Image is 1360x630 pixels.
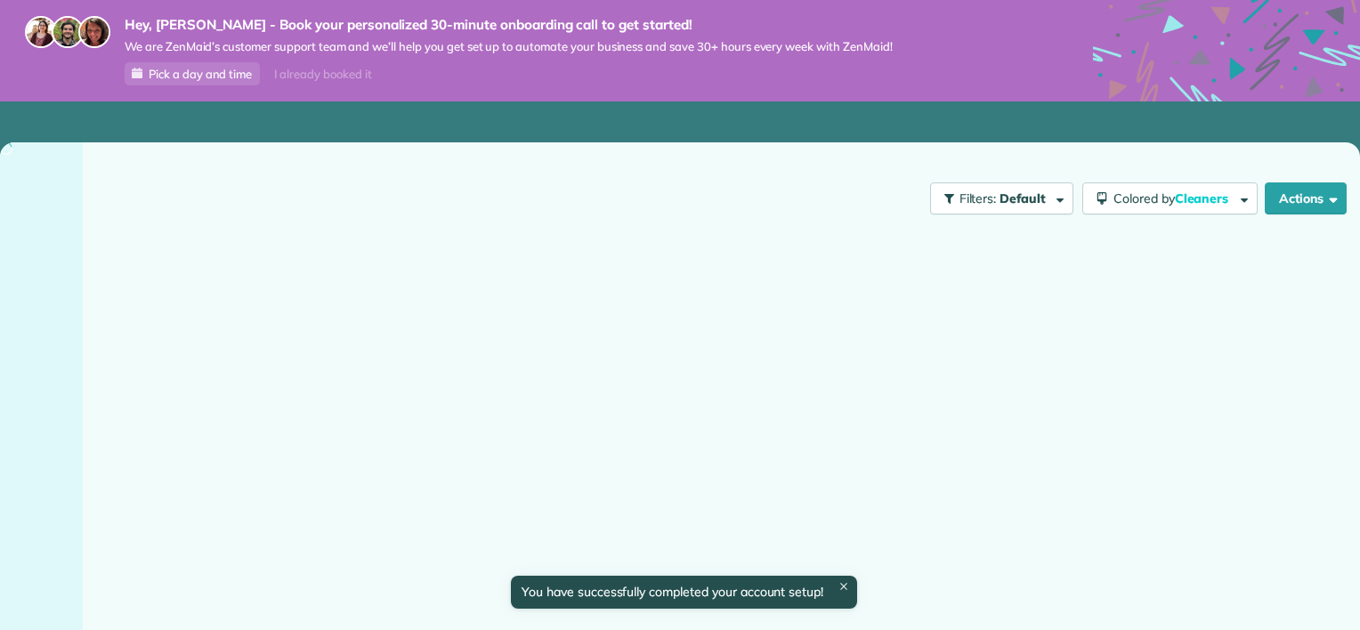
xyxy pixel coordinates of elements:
[25,16,57,48] img: maria-72a9807cf96188c08ef61303f053569d2e2a8a1cde33d635c8a3ac13582a053d.jpg
[1265,182,1347,214] button: Actions
[149,67,252,81] span: Pick a day and time
[930,182,1073,214] button: Filters: Default
[125,62,260,85] a: Pick a day and time
[125,39,893,54] span: We are ZenMaid’s customer support team and we’ll help you get set up to automate your business an...
[1175,190,1232,206] span: Cleaners
[921,182,1073,214] a: Filters: Default
[959,190,997,206] span: Filters:
[1000,190,1047,206] span: Default
[511,576,857,609] div: You have successfully completed your account setup!
[1082,182,1258,214] button: Colored byCleaners
[52,16,84,48] img: jorge-587dff0eeaa6aab1f244e6dc62b8924c3b6ad411094392a53c71c6c4a576187d.jpg
[125,16,893,34] strong: Hey, [PERSON_NAME] - Book your personalized 30-minute onboarding call to get started!
[78,16,110,48] img: michelle-19f622bdf1676172e81f8f8fba1fb50e276960ebfe0243fe18214015130c80e4.jpg
[1113,190,1235,206] span: Colored by
[263,63,382,85] div: I already booked it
